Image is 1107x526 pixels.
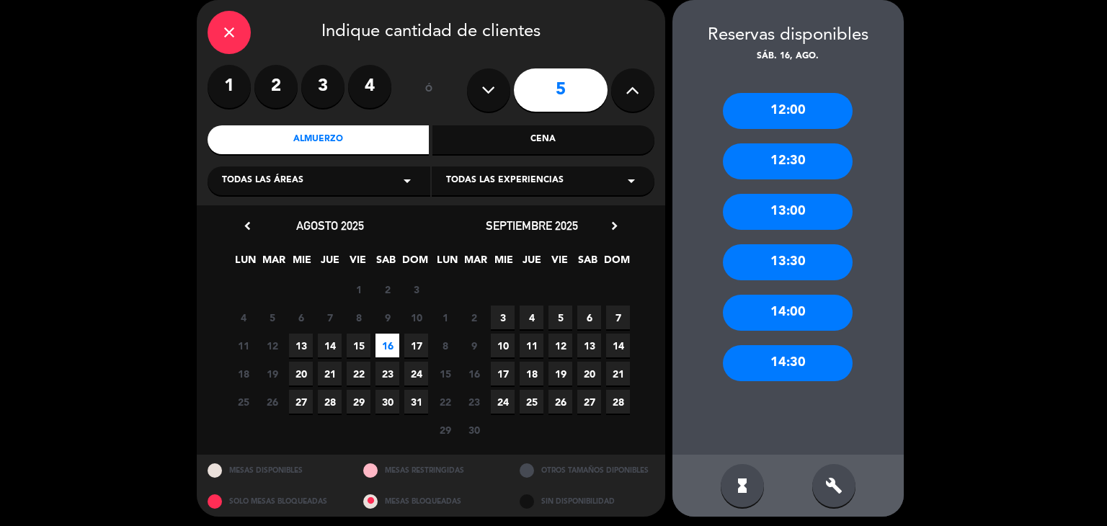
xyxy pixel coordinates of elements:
[548,390,572,414] span: 26
[433,418,457,442] span: 29
[492,251,515,275] span: MIE
[260,390,284,414] span: 26
[197,486,353,517] div: SOLO MESAS BLOQUEADAS
[352,486,509,517] div: MESAS BLOQUEADAS
[723,194,853,230] div: 13:00
[404,277,428,301] span: 3
[348,65,391,108] label: 4
[462,418,486,442] span: 30
[347,390,370,414] span: 29
[208,11,654,54] div: Indique cantidad de clientes
[301,65,344,108] label: 3
[491,334,515,357] span: 10
[433,390,457,414] span: 22
[346,251,370,275] span: VIE
[723,143,853,179] div: 12:30
[375,334,399,357] span: 16
[374,251,398,275] span: SAB
[462,390,486,414] span: 23
[399,172,416,190] i: arrow_drop_down
[446,174,564,188] span: Todas las experiencias
[623,172,640,190] i: arrow_drop_down
[289,306,313,329] span: 6
[576,251,600,275] span: SAB
[347,334,370,357] span: 15
[231,334,255,357] span: 11
[672,50,904,64] div: sáb. 16, ago.
[491,362,515,385] span: 17
[604,251,628,275] span: DOM
[296,218,364,233] span: agosto 2025
[231,362,255,385] span: 18
[318,334,342,357] span: 14
[723,93,853,129] div: 12:00
[548,362,572,385] span: 19
[520,306,543,329] span: 4
[352,455,509,486] div: MESAS RESTRINGIDAS
[463,251,487,275] span: MAR
[375,390,399,414] span: 30
[404,334,428,357] span: 17
[404,362,428,385] span: 24
[607,218,622,233] i: chevron_right
[491,390,515,414] span: 24
[262,251,285,275] span: MAR
[197,455,353,486] div: MESAS DISPONIBLES
[672,22,904,50] div: Reservas disponibles
[375,277,399,301] span: 2
[318,390,342,414] span: 28
[433,362,457,385] span: 15
[208,125,430,154] div: Almuerzo
[435,251,459,275] span: LUN
[606,390,630,414] span: 28
[606,334,630,357] span: 14
[577,334,601,357] span: 13
[318,306,342,329] span: 7
[509,455,665,486] div: OTROS TAMAÑOS DIPONIBLES
[734,477,751,494] i: hourglass_full
[347,306,370,329] span: 8
[433,334,457,357] span: 8
[404,306,428,329] span: 10
[486,218,578,233] span: septiembre 2025
[548,251,572,275] span: VIE
[402,251,426,275] span: DOM
[347,362,370,385] span: 22
[520,251,543,275] span: JUE
[234,251,257,275] span: LUN
[231,390,255,414] span: 25
[221,24,238,41] i: close
[509,486,665,517] div: SIN DISPONIBILIDAD
[318,251,342,275] span: JUE
[548,306,572,329] span: 5
[723,345,853,381] div: 14:30
[406,65,453,115] div: ó
[260,362,284,385] span: 19
[577,306,601,329] span: 6
[606,362,630,385] span: 21
[260,334,284,357] span: 12
[577,390,601,414] span: 27
[520,390,543,414] span: 25
[318,362,342,385] span: 21
[347,277,370,301] span: 1
[375,306,399,329] span: 9
[222,174,303,188] span: Todas las áreas
[548,334,572,357] span: 12
[240,218,255,233] i: chevron_left
[208,65,251,108] label: 1
[723,244,853,280] div: 13:30
[825,477,843,494] i: build
[289,334,313,357] span: 13
[260,306,284,329] span: 5
[462,334,486,357] span: 9
[462,362,486,385] span: 16
[432,125,654,154] div: Cena
[491,306,515,329] span: 3
[433,306,457,329] span: 1
[404,390,428,414] span: 31
[520,334,543,357] span: 11
[289,390,313,414] span: 27
[520,362,543,385] span: 18
[606,306,630,329] span: 7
